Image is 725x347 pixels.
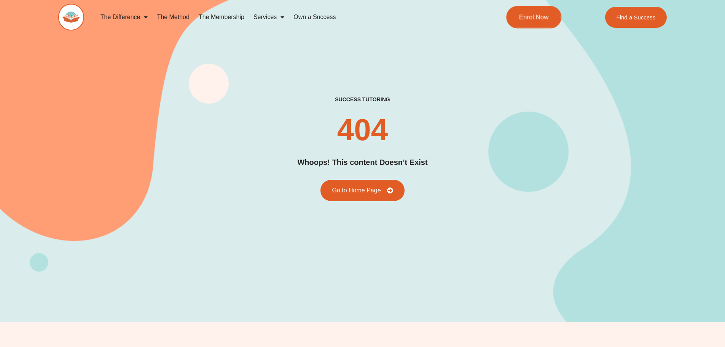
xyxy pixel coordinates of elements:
[605,7,667,28] a: Find a Success
[96,8,153,26] a: The Difference
[289,8,340,26] a: Own a Success
[249,8,289,26] a: Services
[320,180,404,201] a: Go to Home Page
[152,8,194,26] a: The Method
[335,96,390,103] h2: success tutoring
[337,115,388,145] h2: 404
[194,8,249,26] a: The Membership
[598,261,725,347] iframe: Chat Widget
[96,8,473,26] nav: Menu
[617,14,656,20] span: Find a Success
[506,6,561,29] a: Enrol Now
[332,187,381,193] span: Go to Home Page
[519,14,549,21] span: Enrol Now
[297,157,427,168] h2: Whoops! This content Doesn’t Exist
